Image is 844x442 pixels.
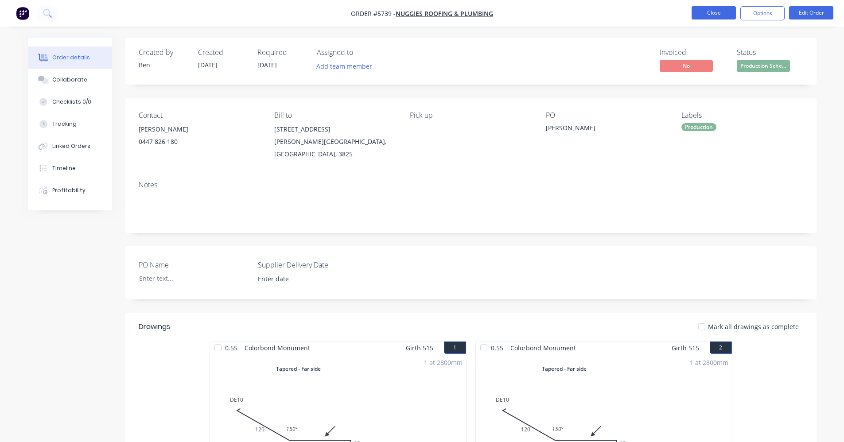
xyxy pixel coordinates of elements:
[28,113,112,135] button: Tracking
[692,6,736,19] button: Close
[28,135,112,157] button: Linked Orders
[740,6,785,20] button: Options
[52,76,87,84] div: Collaborate
[139,111,260,120] div: Contact
[222,341,241,354] span: 0.55
[52,120,77,128] div: Tracking
[139,123,260,136] div: [PERSON_NAME]
[444,341,466,354] button: 1
[28,157,112,179] button: Timeline
[351,9,396,18] span: Order #5739 -
[737,60,790,71] span: Production Sche...
[507,341,580,354] span: Colorbond Monument
[139,60,187,70] div: Ben
[406,341,433,354] span: Girth 515
[28,69,112,91] button: Collaborate
[789,6,833,19] button: Edit Order
[139,322,170,332] div: Drawings
[681,123,716,131] div: Production
[660,48,726,57] div: Invoiced
[52,142,90,150] div: Linked Orders
[257,48,306,57] div: Required
[317,48,405,57] div: Assigned to
[139,136,260,148] div: 0447 826 180
[139,181,803,189] div: Notes
[139,48,187,57] div: Created by
[424,358,463,367] div: 1 at 2800mm
[28,91,112,113] button: Checklists 0/0
[28,47,112,69] button: Order details
[274,123,396,136] div: [STREET_ADDRESS]
[52,186,86,194] div: Profitability
[672,341,699,354] span: Girth 515
[139,123,260,151] div: [PERSON_NAME]0447 826 180
[241,341,314,354] span: Colorbond Monument
[258,260,369,270] label: Supplier Delivery Date
[139,260,249,270] label: PO Name
[546,123,657,136] div: [PERSON_NAME]
[52,164,76,172] div: Timeline
[710,341,732,354] button: 2
[16,7,29,20] img: Factory
[708,322,799,331] span: Mark all drawings as complete
[396,9,493,18] a: Nuggies Roofing & Plumbing
[737,60,790,74] button: Production Sche...
[546,111,667,120] div: PO
[52,98,91,106] div: Checklists 0/0
[198,48,247,57] div: Created
[487,341,507,354] span: 0.55
[317,60,377,72] button: Add team member
[252,272,362,286] input: Enter date
[198,61,218,69] span: [DATE]
[52,54,90,62] div: Order details
[274,136,396,160] div: [PERSON_NAME][GEOGRAPHIC_DATA], [GEOGRAPHIC_DATA], 3825
[681,111,803,120] div: Labels
[660,60,713,71] span: No
[690,358,728,367] div: 1 at 2800mm
[410,111,531,120] div: Pick up
[257,61,277,69] span: [DATE]
[274,111,396,120] div: Bill to
[311,60,377,72] button: Add team member
[28,179,112,202] button: Profitability
[274,123,396,160] div: [STREET_ADDRESS][PERSON_NAME][GEOGRAPHIC_DATA], [GEOGRAPHIC_DATA], 3825
[737,48,803,57] div: Status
